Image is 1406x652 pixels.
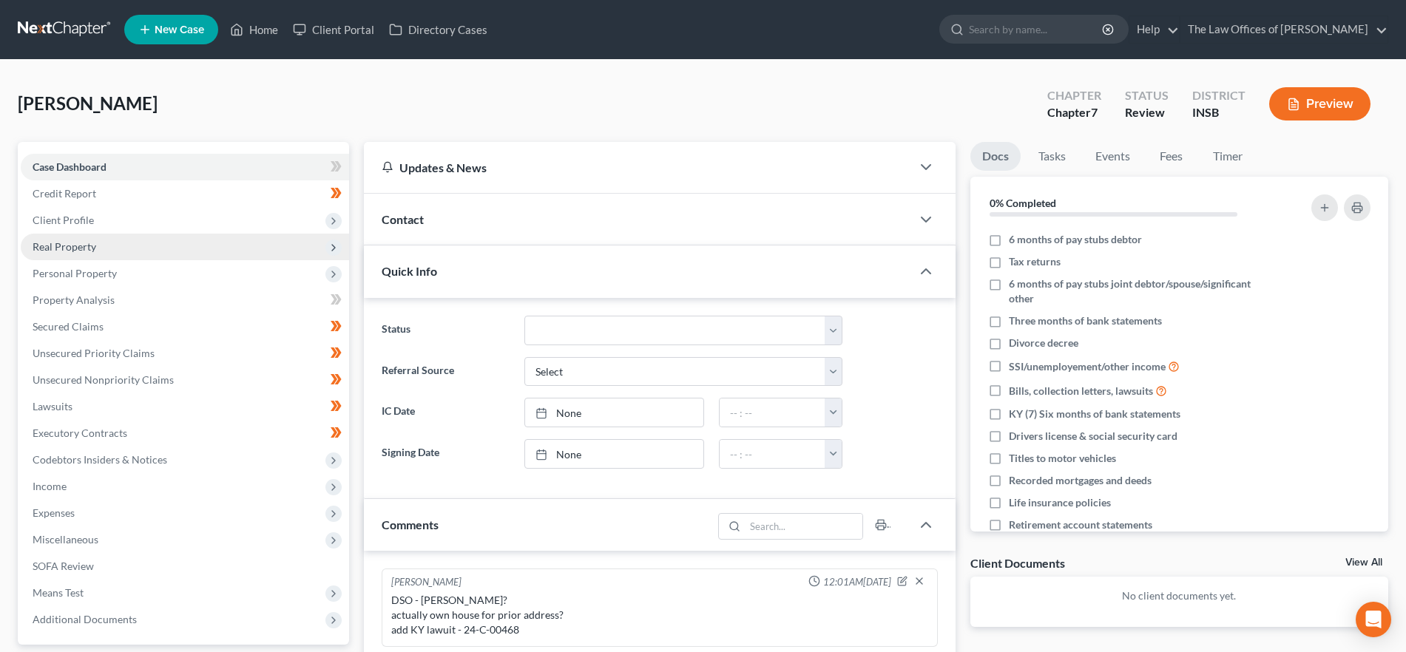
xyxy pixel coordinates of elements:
span: Recorded mortgages and deeds [1009,473,1152,488]
span: Credit Report [33,187,96,200]
button: Preview [1269,87,1370,120]
span: 7 [1091,105,1098,119]
a: Events [1084,142,1142,171]
span: Unsecured Priority Claims [33,347,155,359]
a: View All [1345,557,1382,568]
span: Drivers license & social security card [1009,429,1177,444]
div: Open Intercom Messenger [1356,602,1391,637]
span: Case Dashboard [33,160,107,173]
label: Status [374,316,517,345]
label: Signing Date [374,439,517,469]
input: Search by name... [969,16,1104,43]
span: 6 months of pay stubs joint debtor/spouse/significant other [1009,276,1271,306]
a: Case Dashboard [21,154,349,180]
a: Credit Report [21,180,349,207]
p: No client documents yet. [982,588,1376,603]
span: 12:01AM[DATE] [823,575,891,589]
a: Timer [1201,142,1254,171]
span: Additional Documents [33,613,137,625]
span: Personal Property [33,267,117,279]
span: Lawsuits [33,400,72,412]
span: Tax returns [1009,254,1061,269]
a: Lawsuits [21,393,349,420]
a: Unsecured Priority Claims [21,340,349,367]
span: Codebtors Insiders & Notices [33,453,167,466]
span: Bills, collection letters, lawsuits [1009,384,1153,398]
a: The Law Offices of [PERSON_NAME] [1180,16,1388,43]
span: Client Profile [33,214,94,226]
div: Chapter [1047,87,1101,104]
span: Executory Contracts [33,427,127,439]
span: Life insurance policies [1009,495,1111,510]
a: Directory Cases [382,16,495,43]
a: SOFA Review [21,553,349,580]
a: Fees [1148,142,1195,171]
span: Three months of bank statements [1009,313,1162,328]
div: Client Documents [970,555,1065,571]
span: Income [33,480,67,492]
input: -- : -- [720,440,825,468]
a: Help [1129,16,1179,43]
div: Chapter [1047,104,1101,121]
input: Search... [745,514,862,539]
span: 6 months of pay stubs debtor [1009,232,1142,247]
div: Status [1125,87,1169,104]
a: Home [223,16,285,43]
a: Executory Contracts [21,420,349,446]
span: Secured Claims [33,320,104,333]
div: Updates & News [382,160,893,175]
span: Unsecured Nonpriority Claims [33,373,174,386]
span: Retirement account statements [1009,517,1152,532]
a: Property Analysis [21,287,349,313]
input: -- : -- [720,398,825,427]
span: SSI/unemployement/other income [1009,359,1166,374]
strong: 0% Completed [990,197,1056,209]
div: [PERSON_NAME] [391,575,462,590]
span: Titles to motor vehicles [1009,451,1116,466]
span: Property Analysis [33,293,115,306]
span: Miscellaneous [33,533,98,546]
span: KY (7) Six months of bank statements [1009,407,1180,421]
span: New Case [155,24,204,35]
span: Means Test [33,586,84,599]
span: [PERSON_NAME] [18,92,158,114]
span: Quick Info [382,264,437,278]
span: Expenses [33,506,75,519]
span: Divorce decree [1009,336,1078,350]
span: Comments [382,517,439,532]
a: Unsecured Nonpriority Claims [21,367,349,393]
div: INSB [1192,104,1246,121]
a: Docs [970,142,1021,171]
span: Contact [382,212,424,226]
a: None [525,440,703,468]
a: Client Portal [285,16,382,43]
span: Real Property [33,240,96,253]
span: SOFA Review [33,560,94,572]
a: Secured Claims [21,313,349,340]
a: None [525,398,703,427]
div: District [1192,87,1246,104]
label: IC Date [374,398,517,427]
a: Tasks [1027,142,1078,171]
label: Referral Source [374,357,517,387]
div: DSO - [PERSON_NAME]? actually own house for prior address? add KY lawuit - 24-C-00468 [391,593,927,637]
div: Review [1125,104,1169,121]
